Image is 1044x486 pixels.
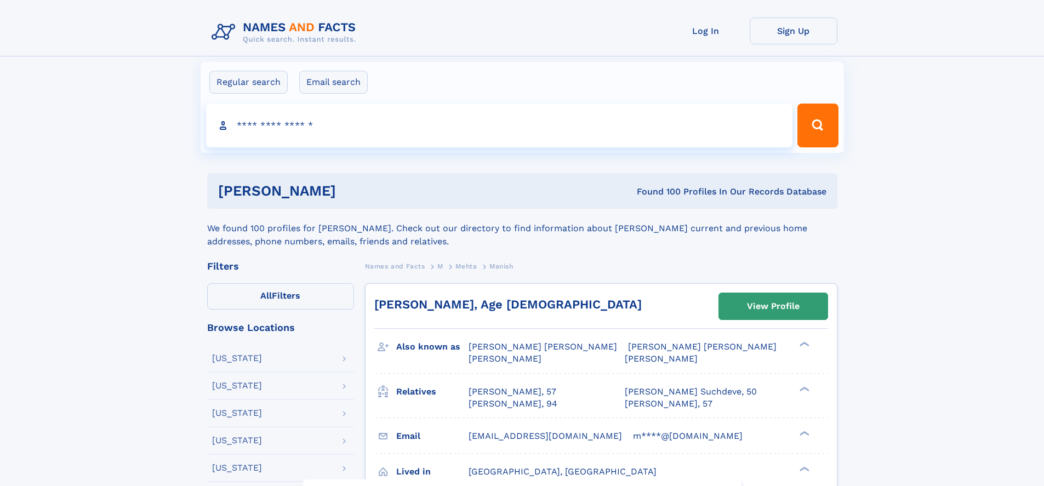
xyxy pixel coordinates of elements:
div: View Profile [747,294,800,319]
label: Filters [207,283,354,310]
a: [PERSON_NAME], 57 [625,398,712,410]
a: Mehta [455,259,477,273]
a: Sign Up [750,18,837,44]
a: M [437,259,443,273]
a: [PERSON_NAME], 94 [469,398,557,410]
div: Filters [207,261,354,271]
div: ❯ [797,430,810,437]
h3: Email [396,427,469,445]
span: [GEOGRAPHIC_DATA], [GEOGRAPHIC_DATA] [469,466,657,477]
a: [PERSON_NAME], Age [DEMOGRAPHIC_DATA] [374,298,642,311]
div: [US_STATE] [212,354,262,363]
div: ❯ [797,465,810,472]
div: Browse Locations [207,323,354,333]
div: We found 100 profiles for [PERSON_NAME]. Check out our directory to find information about [PERSO... [207,209,837,248]
span: [PERSON_NAME] [469,353,541,364]
a: [PERSON_NAME], 57 [469,386,556,398]
button: Search Button [797,104,838,147]
label: Regular search [209,71,288,94]
span: [EMAIL_ADDRESS][DOMAIN_NAME] [469,431,622,441]
div: Found 100 Profiles In Our Records Database [486,186,826,198]
span: Manish [489,262,514,270]
a: Log In [662,18,750,44]
input: search input [206,104,793,147]
a: [PERSON_NAME] Suchdeve, 50 [625,386,757,398]
h1: [PERSON_NAME] [218,184,487,198]
span: [PERSON_NAME] [625,353,698,364]
div: ❯ [797,341,810,348]
a: Names and Facts [365,259,425,273]
span: [PERSON_NAME] [PERSON_NAME] [469,341,617,352]
h3: Lived in [396,462,469,481]
div: [US_STATE] [212,464,262,472]
h3: Also known as [396,338,469,356]
img: Logo Names and Facts [207,18,365,47]
div: [US_STATE] [212,436,262,445]
span: M [437,262,443,270]
span: Mehta [455,262,477,270]
span: [PERSON_NAME] [PERSON_NAME] [628,341,777,352]
a: View Profile [719,293,828,319]
span: All [260,290,272,301]
div: ❯ [797,385,810,392]
h3: Relatives [396,382,469,401]
label: Email search [299,71,368,94]
div: [US_STATE] [212,409,262,418]
div: [US_STATE] [212,381,262,390]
